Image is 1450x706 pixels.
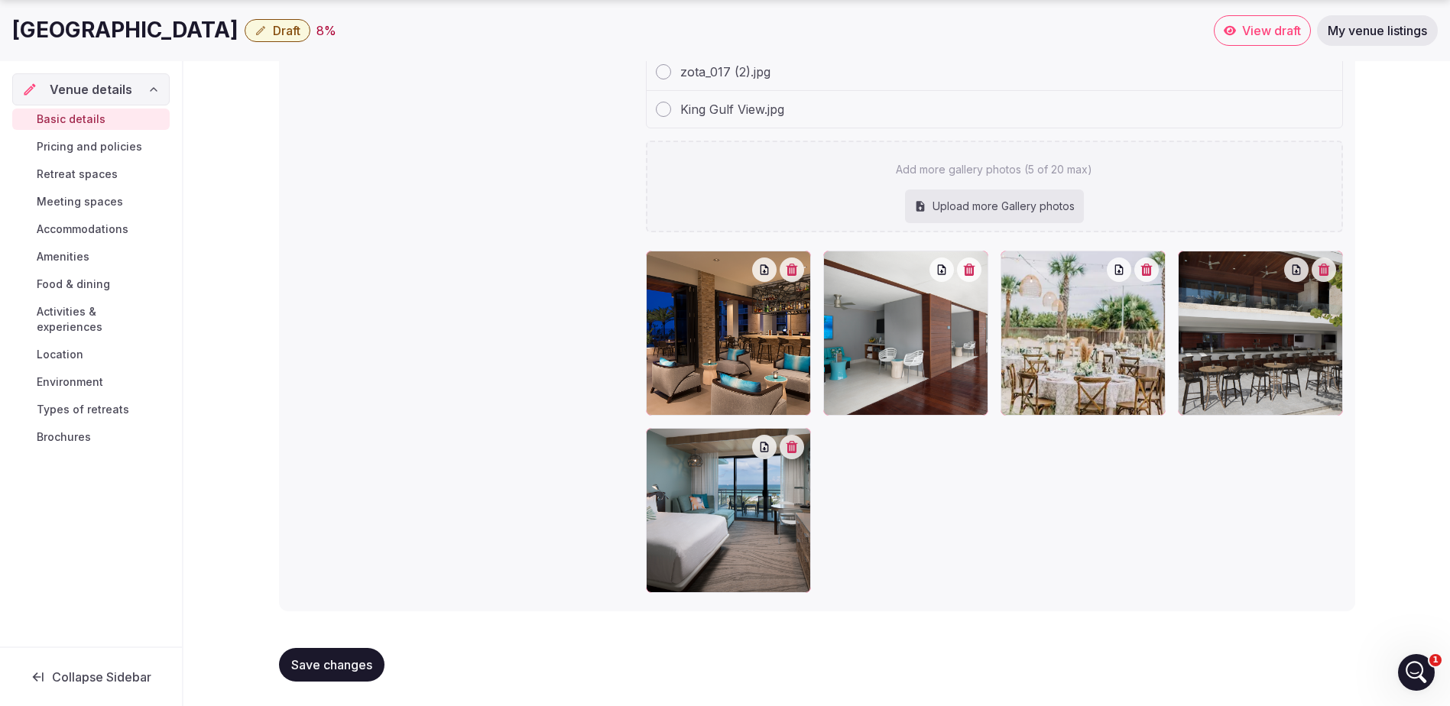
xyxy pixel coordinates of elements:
[37,139,142,154] span: Pricing and policies
[12,191,170,212] a: Meeting spaces
[12,219,170,240] a: Accommodations
[52,669,151,685] span: Collapse Sidebar
[316,21,336,40] div: 8 %
[12,136,170,157] a: Pricing and policies
[50,80,132,99] span: Venue details
[37,304,164,335] span: Activities & experiences
[37,194,123,209] span: Meeting spaces
[680,100,784,118] span: King Gulf View.jpg
[273,23,300,38] span: Draft
[37,374,103,390] span: Environment
[37,347,83,362] span: Location
[12,164,170,185] a: Retreat spaces
[12,344,170,365] a: Location
[12,108,170,130] a: Basic details
[12,399,170,420] a: Types of retreats
[37,222,128,237] span: Accommodations
[245,19,310,42] button: Draft
[680,63,770,81] span: zota_017 (2).jpg
[12,15,238,45] h1: [GEOGRAPHIC_DATA]
[646,251,811,416] div: Bar & Lounge.jpg
[896,162,1092,177] p: Add more gallery photos (5 of 20 max)
[37,112,105,127] span: Basic details
[12,371,170,393] a: Environment
[37,277,110,292] span: Food & dining
[12,301,170,338] a: Activities & experiences
[316,21,336,40] button: 8%
[905,189,1084,223] div: Upload more Gallery photos
[37,167,118,182] span: Retreat spaces
[1214,15,1311,46] a: View draft
[1242,23,1301,38] span: View draft
[12,274,170,295] a: Food & dining
[1328,23,1427,38] span: My venue listings
[37,402,129,417] span: Types of retreats
[646,428,811,593] div: King Gulf View.jpg
[12,660,170,694] button: Collapse Sidebar
[823,251,988,416] div: Cabana (2).jpg
[279,648,384,682] button: Save changes
[12,246,170,267] a: Amenities
[1317,15,1438,46] a: My venue listings
[12,426,170,448] a: Brochures
[1001,251,1166,416] div: Dinner on Sand Garden.jpg
[37,429,91,445] span: Brochures
[1429,654,1442,666] span: 1
[1178,251,1343,416] div: zota_017 (2).jpg
[37,249,89,264] span: Amenities
[1398,654,1435,691] iframe: Intercom live chat
[291,657,372,672] span: Save changes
